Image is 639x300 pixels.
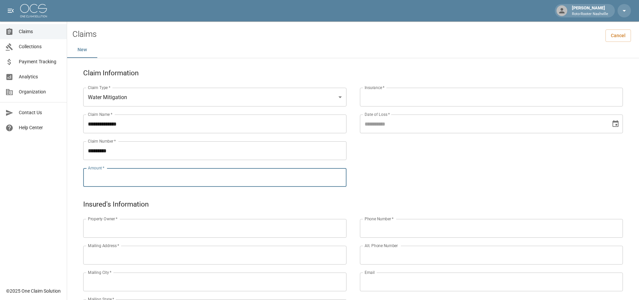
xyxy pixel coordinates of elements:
span: Collections [19,43,61,50]
label: Claim Name [88,111,112,117]
label: Date of Loss [365,111,390,117]
button: Choose date [609,117,622,131]
button: open drawer [4,4,17,17]
span: Claims [19,28,61,35]
label: Mailing Address [88,243,119,248]
label: Insurance [365,85,384,90]
label: Claim Type [88,85,110,90]
a: Cancel [605,29,631,42]
label: Property Owner [88,216,118,222]
div: dynamic tabs [67,42,639,58]
label: Phone Number [365,216,393,222]
label: Amount [88,165,105,171]
h2: Claims [72,29,97,39]
div: [PERSON_NAME] [569,5,611,17]
span: Analytics [19,73,61,80]
img: ocs-logo-white-transparent.png [20,4,47,17]
span: Contact Us [19,109,61,116]
button: New [67,42,97,58]
span: Help Center [19,124,61,131]
label: Mailing City [88,270,112,275]
span: Payment Tracking [19,58,61,65]
label: Email [365,270,375,275]
div: © 2025 One Claim Solution [6,288,61,294]
p: Roto-Rooter Nashville [572,11,608,17]
label: Alt. Phone Number [365,243,398,248]
div: Water Mitigation [83,88,347,106]
label: Claim Number [88,138,116,144]
span: Organization [19,88,61,95]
